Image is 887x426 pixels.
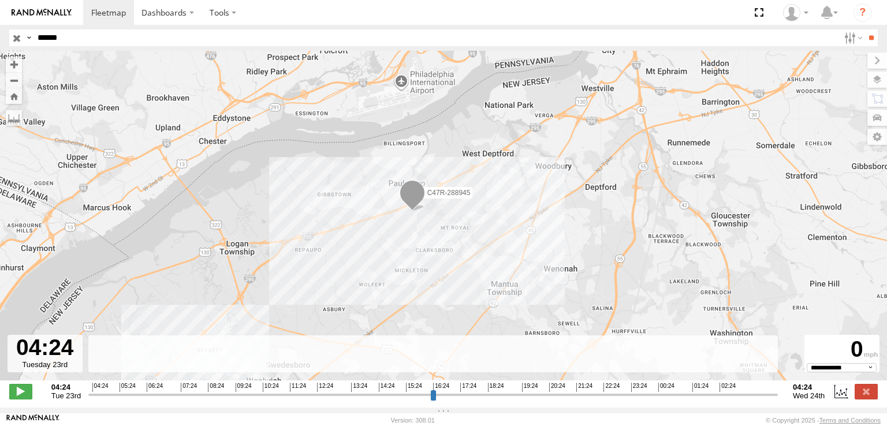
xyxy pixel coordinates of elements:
[406,383,422,392] span: 15:24
[317,383,333,392] span: 12:24
[208,383,224,392] span: 08:24
[779,4,813,21] div: Brian Watkins
[692,383,709,392] span: 01:24
[766,417,881,424] div: © Copyright 2025 -
[263,383,279,392] span: 10:24
[867,129,887,145] label: Map Settings
[854,3,872,22] i: ?
[391,417,435,424] div: Version: 308.01
[6,57,22,72] button: Zoom in
[290,383,306,392] span: 11:24
[658,383,674,392] span: 00:24
[549,383,565,392] span: 20:24
[24,29,33,46] label: Search Query
[631,383,647,392] span: 23:24
[855,384,878,399] label: Close
[6,72,22,88] button: Zoom out
[603,383,620,392] span: 22:24
[6,414,59,426] a: Visit our Website
[488,383,504,392] span: 18:24
[460,383,476,392] span: 17:24
[351,383,367,392] span: 13:24
[793,391,825,400] span: Wed 24th Sep 2025
[427,189,471,197] span: C47R-288945
[120,383,136,392] span: 05:24
[236,383,252,392] span: 09:24
[92,383,109,392] span: 04:24
[9,384,32,399] label: Play/Stop
[181,383,197,392] span: 07:24
[6,88,22,104] button: Zoom Home
[720,383,736,392] span: 02:24
[840,29,864,46] label: Search Filter Options
[6,110,22,126] label: Measure
[819,417,881,424] a: Terms and Conditions
[12,9,72,17] img: rand-logo.svg
[147,383,163,392] span: 06:24
[379,383,395,392] span: 14:24
[522,383,538,392] span: 19:24
[576,383,592,392] span: 21:24
[793,383,825,391] strong: 04:24
[51,391,81,400] span: Tue 23rd Sep 2025
[51,383,81,391] strong: 04:24
[433,383,449,392] span: 16:24
[806,337,878,363] div: 0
